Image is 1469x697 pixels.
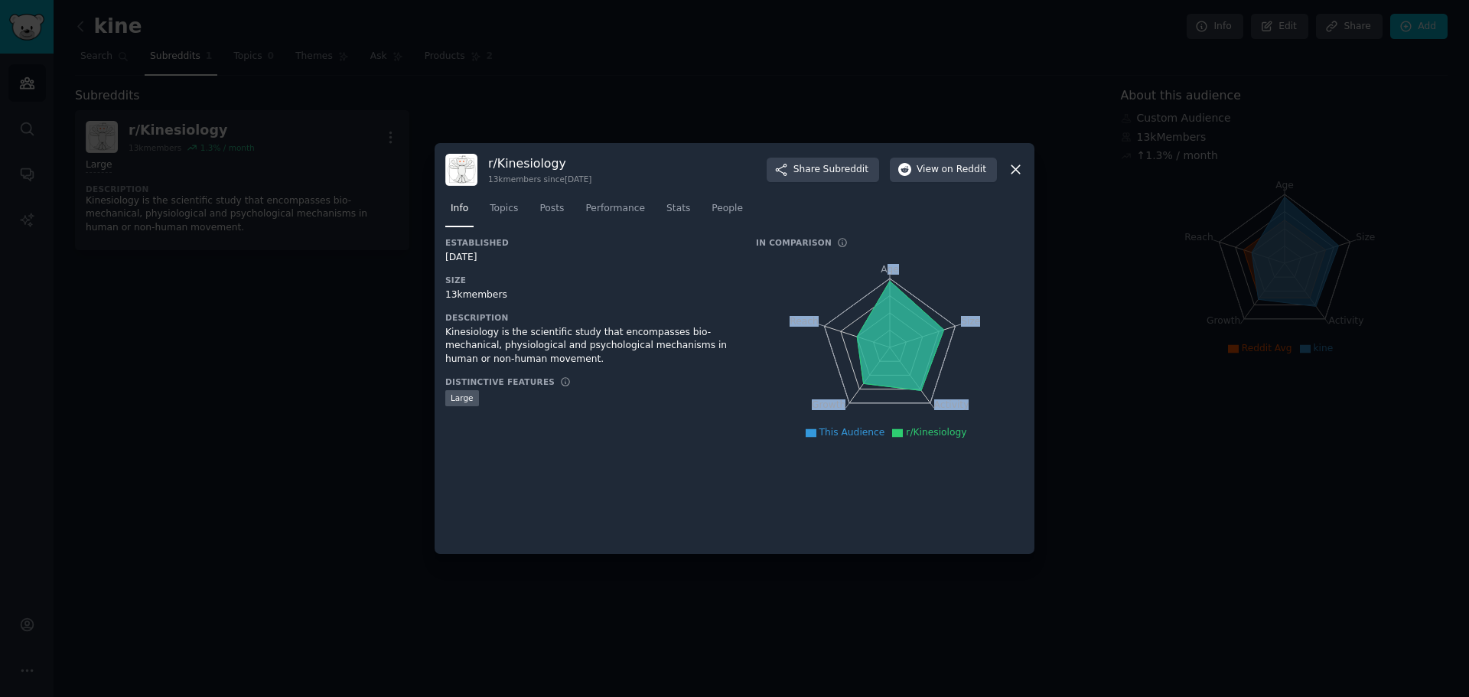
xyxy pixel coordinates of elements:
[445,237,734,248] h3: Established
[490,202,518,216] span: Topics
[934,399,969,410] tspan: Activity
[767,158,879,182] button: ShareSubreddit
[445,288,734,302] div: 13k members
[445,251,734,265] div: [DATE]
[917,163,986,177] span: View
[445,376,555,387] h3: Distinctive Features
[451,202,468,216] span: Info
[445,154,477,186] img: Kinesiology
[445,390,479,406] div: Large
[445,197,474,228] a: Info
[881,264,899,275] tspan: Age
[823,163,868,177] span: Subreddit
[445,275,734,285] h3: Size
[445,326,734,366] div: Kinesiology is the scientific study that encompasses bio-mechanical, physiological and psychologi...
[666,202,690,216] span: Stats
[539,202,564,216] span: Posts
[961,315,980,326] tspan: Size
[534,197,569,228] a: Posts
[819,427,885,438] span: This Audience
[906,427,966,438] span: r/Kinesiology
[661,197,695,228] a: Stats
[790,315,819,326] tspan: Reach
[706,197,748,228] a: People
[712,202,743,216] span: People
[488,174,591,184] div: 13k members since [DATE]
[890,158,997,182] button: Viewon Reddit
[756,237,832,248] h3: In Comparison
[812,399,845,410] tspan: Growth
[484,197,523,228] a: Topics
[793,163,868,177] span: Share
[585,202,645,216] span: Performance
[580,197,650,228] a: Performance
[445,312,734,323] h3: Description
[488,155,591,171] h3: r/ Kinesiology
[942,163,986,177] span: on Reddit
